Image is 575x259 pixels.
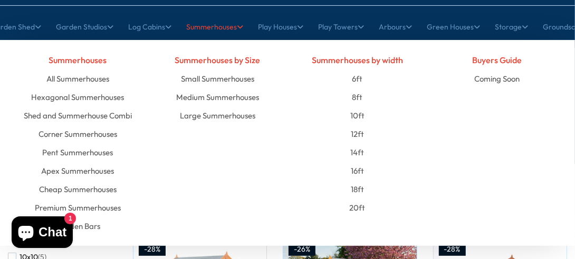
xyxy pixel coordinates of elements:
a: Pent Summerhouses [43,143,113,162]
a: 20ft [350,198,366,217]
h4: Buyers Guide [435,51,559,69]
a: Arbours [379,14,412,40]
a: Storage [495,14,528,40]
a: Shed and Summerhouse Combi [24,106,132,125]
h4: Summerhouses by width [295,51,419,69]
a: Apex Summerhouses [42,162,114,180]
a: All Summerhouses [46,69,109,88]
a: Garden Studios [56,14,113,40]
div: -28% [139,243,166,256]
a: 10ft [350,106,365,125]
div: -28% [439,243,466,256]
a: Play Towers [318,14,364,40]
a: 18ft [351,180,364,198]
a: Green Houses [427,14,480,40]
a: Hexagonal Summerhouses [32,88,124,106]
a: Coming Soon [475,69,520,88]
a: 12ft [351,125,364,143]
h4: Summerhouses [16,51,140,69]
a: Medium Summerhouses [176,88,259,106]
a: Play Houses [258,14,303,40]
a: 8ft [352,88,363,106]
a: 16ft [351,162,364,180]
a: Large Summerhouses [180,106,255,125]
a: Premium Summerhouses [35,198,121,217]
a: Small Summerhouses [181,69,254,88]
h4: Summerhouses by Size [156,51,280,69]
a: 6ft [352,69,363,88]
div: -26% [289,243,315,256]
inbox-online-store-chat: Shopify online store chat [8,216,76,251]
a: Log Cabins [128,14,171,40]
a: 14ft [351,143,365,162]
a: Corner Summerhouses [39,125,117,143]
a: Garden Bars [55,217,100,235]
a: Cheap Summerhouses [39,180,117,198]
a: Summerhouses [186,14,243,40]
